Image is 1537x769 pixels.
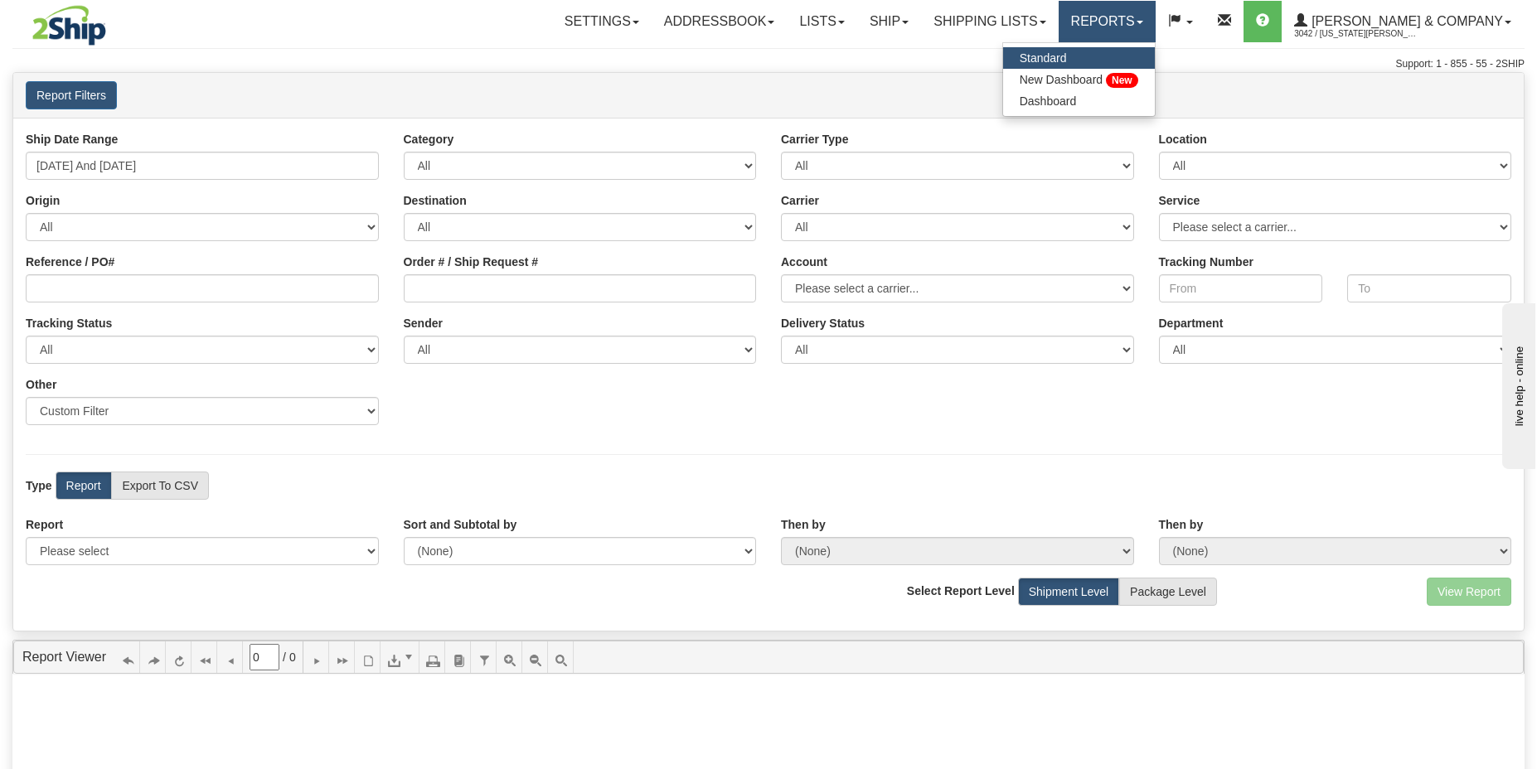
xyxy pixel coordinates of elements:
label: Reference / PO# [26,254,114,270]
a: Addressbook [652,1,788,42]
label: Shipment Level [1018,578,1120,606]
a: [PERSON_NAME] & Company 3042 / [US_STATE][PERSON_NAME] [1282,1,1524,42]
label: Then by [1159,516,1204,533]
label: Tracking Status [26,315,112,331]
span: / [283,649,286,665]
a: Report Viewer [22,650,106,664]
label: Ship Date Range [26,131,118,148]
label: Order # / Ship Request # [404,254,539,270]
span: 0 [289,649,296,665]
label: Type [26,477,52,494]
span: 3042 / [US_STATE][PERSON_NAME] [1294,26,1418,42]
label: Other [26,376,56,393]
button: View Report [1427,578,1511,606]
a: Ship [857,1,921,42]
label: Export To CSV [111,472,209,500]
iframe: chat widget [1499,300,1535,469]
label: Tracking Number [1159,254,1253,270]
span: [PERSON_NAME] & Company [1307,14,1503,28]
span: New Dashboard [1020,73,1103,86]
label: Sender [404,315,443,331]
label: Carrier [781,192,819,209]
span: Standard [1020,51,1067,65]
a: Standard [1003,47,1155,69]
label: Sort and Subtotal by [404,516,517,533]
div: live help - online [12,14,153,27]
div: Support: 1 - 855 - 55 - 2SHIP [12,57,1525,71]
label: Location [1159,131,1207,148]
input: To [1347,274,1511,302]
label: Report [56,472,112,500]
label: Department [1159,315,1224,331]
label: Please ensure data set in report has been RECENTLY tracked from your Shipment History [781,315,865,331]
label: Service [1159,192,1200,209]
span: New [1106,73,1138,88]
input: From [1159,274,1323,302]
label: Origin [26,192,60,209]
label: Destination [404,192,467,209]
a: New Dashboard New [1003,69,1155,90]
a: Settings [552,1,652,42]
label: Category [404,131,454,148]
label: Account [781,254,827,270]
select: Please ensure data set in report has been RECENTLY tracked from your Shipment History [781,336,1134,364]
label: Package Level [1119,578,1217,606]
button: Report Filters [26,81,117,109]
label: Select Report Level [907,583,1015,599]
a: Reports [1059,1,1156,42]
a: Shipping lists [921,1,1058,42]
a: Lists [787,1,856,42]
label: Then by [781,516,826,533]
label: Report [26,516,63,533]
a: Dashboard [1003,90,1155,112]
label: Carrier Type [781,131,848,148]
span: Dashboard [1020,94,1077,108]
img: logo3042.jpg [12,4,126,46]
